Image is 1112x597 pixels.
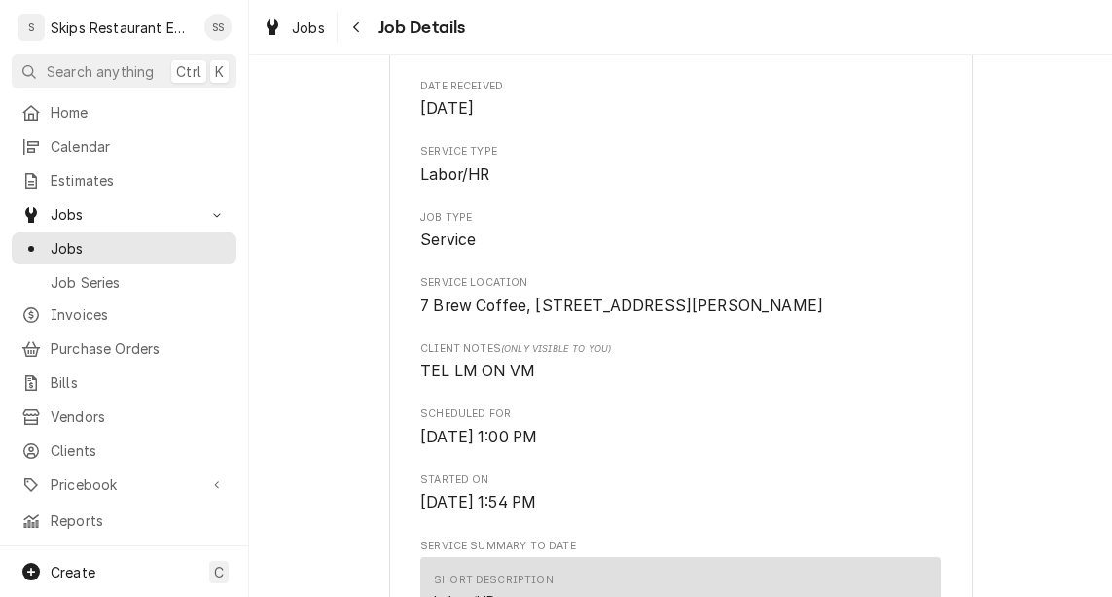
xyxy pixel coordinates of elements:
span: Estimates [51,170,227,191]
span: Pricebook [51,474,197,495]
span: Calendar [51,136,227,157]
span: Search anything [47,61,154,82]
div: S [18,14,45,41]
span: Scheduled For [420,426,941,449]
a: Job Series [12,266,236,298]
div: Service Type [420,144,941,186]
span: Reports [51,510,227,531]
div: Scheduled For [420,406,941,448]
span: [DATE] 1:00 PM [420,428,537,446]
span: Started On [420,473,941,488]
span: Date Received [420,97,941,121]
button: Search anythingCtrlK [12,54,236,88]
span: Service Location [420,295,941,318]
a: Reports [12,505,236,537]
a: Invoices [12,298,236,331]
div: Started On [420,473,941,514]
button: Navigate back [341,12,373,43]
span: Vendors [51,406,227,427]
span: Client Notes [420,341,941,357]
a: Go to Jobs [12,198,236,230]
a: Go to Pricebook [12,469,236,501]
span: Scheduled For [420,406,941,422]
span: TEL LM ON VM [420,362,535,380]
span: [DATE] [420,99,474,118]
span: Home [51,102,227,123]
span: Job Type [420,210,941,226]
div: Service Location [420,275,941,317]
div: SS [204,14,232,41]
a: Vendors [12,401,236,433]
span: [object Object] [420,360,941,383]
span: Job Details [373,15,466,41]
span: Job Series [51,272,227,293]
a: Clients [12,435,236,467]
span: Jobs [292,18,325,38]
span: Invoices [51,304,227,325]
span: Started On [420,491,941,514]
span: Service Type [420,163,941,187]
a: Home [12,96,236,128]
span: Purchase Orders [51,338,227,359]
span: C [214,562,224,582]
div: Shan Skipper's Avatar [204,14,232,41]
span: 7 Brew Coffee, [STREET_ADDRESS][PERSON_NAME] [420,297,823,315]
span: Ctrl [176,61,201,82]
div: [object Object] [420,341,941,383]
span: Job Type [420,228,941,252]
span: K [215,61,224,82]
a: Estimates [12,164,236,196]
span: Jobs [51,238,227,259]
span: Clients [51,440,227,461]
a: Bills [12,367,236,399]
span: Date Received [420,79,941,94]
div: Short Description [434,573,554,588]
a: Jobs [255,12,333,44]
div: Job Type [420,210,941,252]
div: Date Received [420,79,941,121]
div: Skips Restaurant Equipment [51,18,194,38]
span: [DATE] 1:54 PM [420,493,536,511]
span: Create [51,564,95,580]
span: Labor/HR [420,165,489,184]
a: Jobs [12,232,236,264]
a: Purchase Orders [12,333,236,365]
span: Service Type [420,144,941,159]
span: Service [420,230,476,249]
span: Service Location [420,275,941,291]
span: Service Summary To Date [420,539,941,554]
span: Bills [51,372,227,393]
span: Jobs [51,204,197,225]
span: (Only Visible to You) [501,343,611,354]
a: Calendar [12,130,236,162]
